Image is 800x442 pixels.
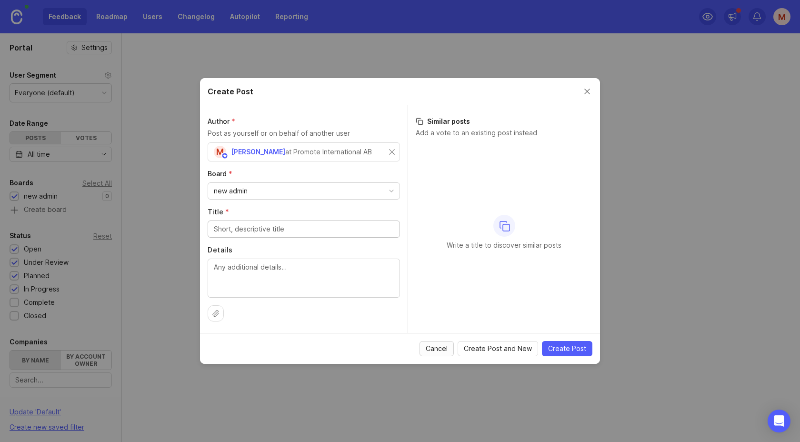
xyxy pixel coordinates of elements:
p: Post as yourself or on behalf of another user [208,128,400,139]
input: Short, descriptive title [214,224,394,234]
div: Open Intercom Messenger [768,410,790,432]
p: Add a vote to an existing post instead [416,128,592,138]
span: [PERSON_NAME] [231,148,285,156]
h3: Similar posts [416,117,592,126]
span: Board (required) [208,170,232,178]
div: at Promote International AB [285,147,372,157]
span: Create Post and New [464,344,532,353]
button: Cancel [420,341,454,356]
span: Title (required) [208,208,229,216]
button: Close create post modal [582,86,592,97]
label: Details [208,245,400,255]
button: Create Post and New [458,341,538,356]
span: Author (required) [208,117,235,125]
span: Cancel [426,344,448,353]
p: Write a title to discover similar posts [447,241,561,250]
span: Create Post [548,344,586,353]
img: member badge [221,152,229,160]
div: M [214,146,226,158]
div: new admin [214,186,248,196]
h2: Create Post [208,86,253,97]
button: Create Post [542,341,592,356]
